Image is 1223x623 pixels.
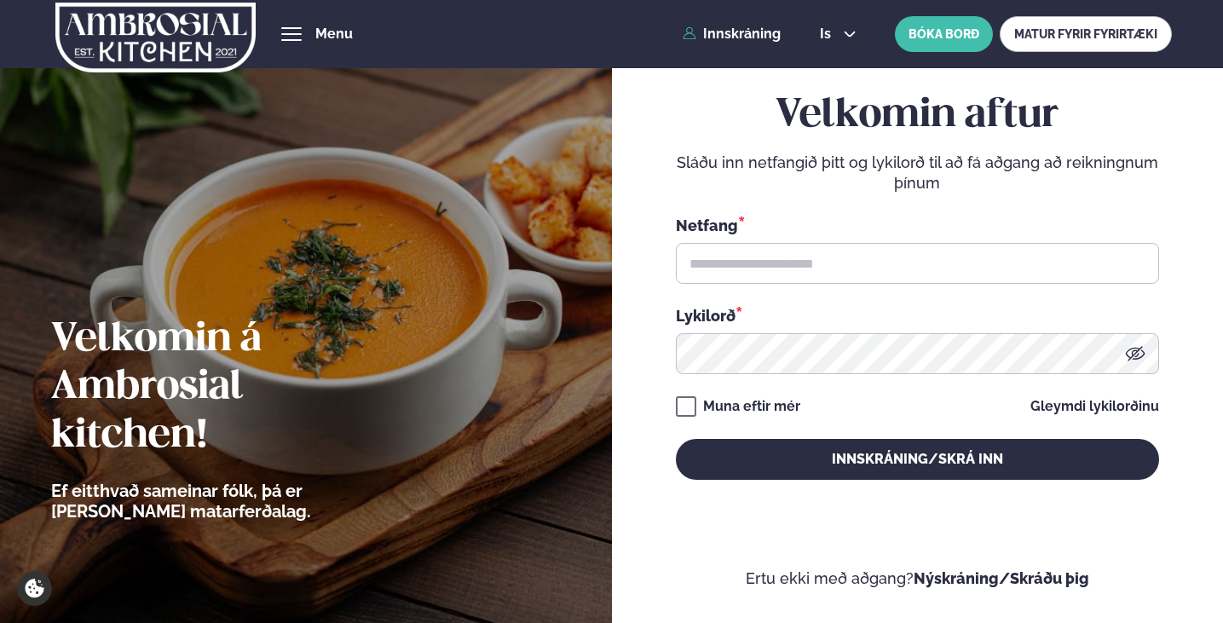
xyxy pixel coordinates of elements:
a: Innskráning [683,26,781,42]
p: Ef eitthvað sameinar fólk, þá er [PERSON_NAME] matarferðalag. [51,481,405,522]
a: Gleymdi lykilorðinu [1030,400,1159,413]
h2: Velkomin á Ambrosial kitchen! [51,316,405,459]
h2: Velkomin aftur [676,92,1159,140]
span: is [820,27,836,41]
button: hamburger [281,24,302,44]
button: BÓKA BORÐ [895,16,993,52]
p: Sláðu inn netfangið þitt og lykilorð til að fá aðgang að reikningnum þínum [676,153,1159,193]
a: MATUR FYRIR FYRIRTÆKI [1000,16,1172,52]
div: Netfang [676,214,1159,236]
div: Lykilorð [676,304,1159,326]
button: Innskráning/Skrá inn [676,439,1159,480]
button: is [806,27,870,41]
img: logo [55,3,257,72]
p: Ertu ekki með aðgang? [662,568,1172,589]
a: Cookie settings [17,571,52,606]
a: Nýskráning/Skráðu þig [914,569,1089,587]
